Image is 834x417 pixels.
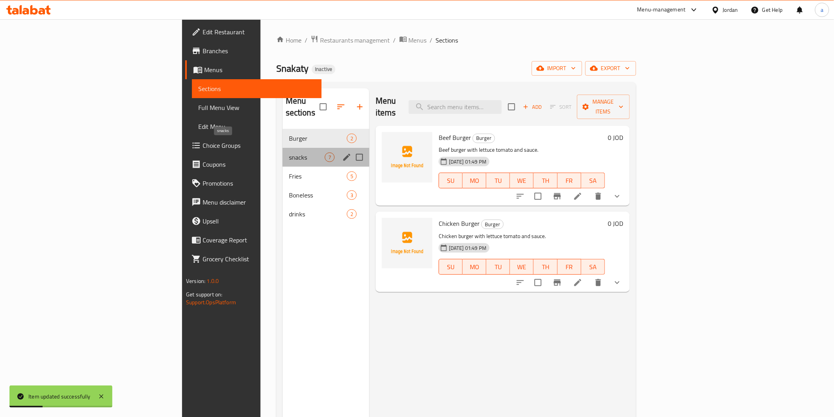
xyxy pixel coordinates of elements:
span: Sort sections [331,97,350,116]
span: 2 [347,210,356,218]
span: Burger [289,134,347,143]
button: export [585,61,636,76]
span: Menu disclaimer [203,197,315,207]
span: TU [490,261,507,273]
span: SU [442,175,460,186]
span: Select to update [530,274,546,291]
a: Menus [399,35,427,45]
button: sort-choices [511,273,530,292]
div: snacks7edit [283,148,369,167]
span: 1.0.0 [207,276,219,286]
button: WE [510,259,534,275]
li: / [393,35,396,45]
button: Branch-specific-item [548,273,567,292]
a: Grocery Checklist [185,249,321,268]
span: Fries [289,171,347,181]
a: Sections [192,79,321,98]
p: Beef burger with lettuce tomato and sauce. [439,145,605,155]
span: Menus [409,35,427,45]
span: Branches [203,46,315,56]
a: Choice Groups [185,136,321,155]
span: Select section first [545,101,577,113]
button: edit [341,151,353,163]
button: Add [520,101,545,113]
span: TH [537,261,554,273]
span: Chicken Burger [439,218,480,229]
button: TH [534,259,557,275]
button: FR [558,173,581,188]
a: Coupons [185,155,321,174]
a: Upsell [185,212,321,231]
nav: Menu sections [283,126,369,227]
input: search [409,100,502,114]
button: SA [581,259,605,275]
button: TH [534,173,557,188]
span: Sections [436,35,458,45]
h6: 0 JOD [608,218,624,229]
span: WE [513,175,531,186]
span: Get support on: [186,289,222,300]
a: Menus [185,60,321,79]
span: TU [490,175,507,186]
span: Menus [204,65,315,74]
span: Boneless [289,190,347,200]
span: Full Menu View [198,103,315,112]
div: Boneless3 [283,186,369,205]
nav: breadcrumb [276,35,636,45]
button: TU [486,173,510,188]
button: SA [581,173,605,188]
span: Restaurants management [320,35,390,45]
a: Branches [185,41,321,60]
span: Select all sections [315,99,331,115]
a: Support.OpsPlatform [186,297,236,307]
span: Version: [186,276,205,286]
span: drinks [289,209,347,219]
span: Edit Menu [198,122,315,131]
button: Branch-specific-item [548,187,567,206]
div: Menu-management [637,5,686,15]
span: Add item [520,101,545,113]
button: import [532,61,582,76]
button: sort-choices [511,187,530,206]
span: [DATE] 01:49 PM [446,158,490,166]
a: Coverage Report [185,231,321,249]
span: MO [466,261,483,273]
span: Select to update [530,188,546,205]
button: show more [608,187,627,206]
span: 3 [347,192,356,199]
a: Promotions [185,174,321,193]
div: items [347,134,357,143]
span: Beef Burger [439,132,471,143]
span: WE [513,261,531,273]
button: delete [589,187,608,206]
a: Edit menu item [573,192,583,201]
button: SU [439,259,463,275]
button: MO [463,259,486,275]
span: 2 [347,135,356,142]
img: Beef Burger [382,132,432,182]
span: Promotions [203,179,315,188]
div: items [347,209,357,219]
button: FR [558,259,581,275]
button: delete [589,273,608,292]
span: Choice Groups [203,141,315,150]
div: Inactive [312,65,335,74]
div: items [347,171,357,181]
div: Jordan [723,6,738,14]
button: Manage items [577,95,630,119]
span: 7 [325,154,334,161]
button: MO [463,173,486,188]
a: Edit Restaurant [185,22,321,41]
a: Edit menu item [573,278,583,287]
button: SU [439,173,463,188]
button: WE [510,173,534,188]
span: import [538,63,576,73]
span: MO [466,175,483,186]
div: items [325,153,335,162]
span: Burger [473,134,495,143]
span: Edit Restaurant [203,27,315,37]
